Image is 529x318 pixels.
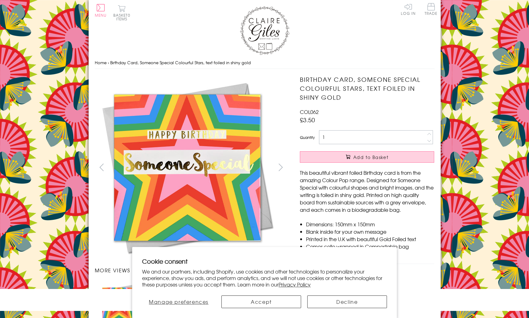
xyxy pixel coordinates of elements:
li: Comes cello wrapped in Compostable bag [306,243,434,250]
button: Decline [307,295,387,308]
button: Manage preferences [142,295,215,308]
span: Trade [425,3,438,15]
img: Claire Giles Greetings Cards [240,6,289,55]
a: Home [95,60,107,65]
p: We and our partners, including Shopify, use cookies and other technologies to personalize your ex... [142,268,387,287]
span: Manage preferences [149,298,208,305]
img: Birthday Card, Someone Special Colourful Stars, text foiled in shiny gold [95,75,280,260]
h2: Cookie consent [142,257,387,266]
button: prev [95,160,109,174]
button: Accept [221,295,301,308]
h3: More views [95,266,288,274]
button: Basket0 items [113,5,130,21]
a: Trade [425,3,438,16]
button: Add to Basket [300,151,434,163]
span: 0 items [116,12,130,22]
li: Blank inside for your own message [306,228,434,235]
p: This beautiful vibrant foiled Birthday card is from the amazing Colour Pop range. Designed for So... [300,169,434,213]
span: › [108,60,109,65]
span: Add to Basket [353,154,388,160]
nav: breadcrumbs [95,56,435,69]
h1: Birthday Card, Someone Special Colourful Stars, text foiled in shiny gold [300,75,434,102]
span: Birthday Card, Someone Special Colourful Stars, text foiled in shiny gold [110,60,251,65]
li: Printed in the U.K with beautiful Gold Foiled text [306,235,434,243]
span: Menu [95,12,107,18]
span: COL062 [300,108,319,115]
li: Dimensions: 150mm x 150mm [306,220,434,228]
a: Privacy Policy [279,281,311,288]
label: Quantity [300,135,315,140]
button: Menu [95,4,107,17]
a: Log In [401,3,416,15]
span: £3.50 [300,115,315,124]
button: next [274,160,288,174]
